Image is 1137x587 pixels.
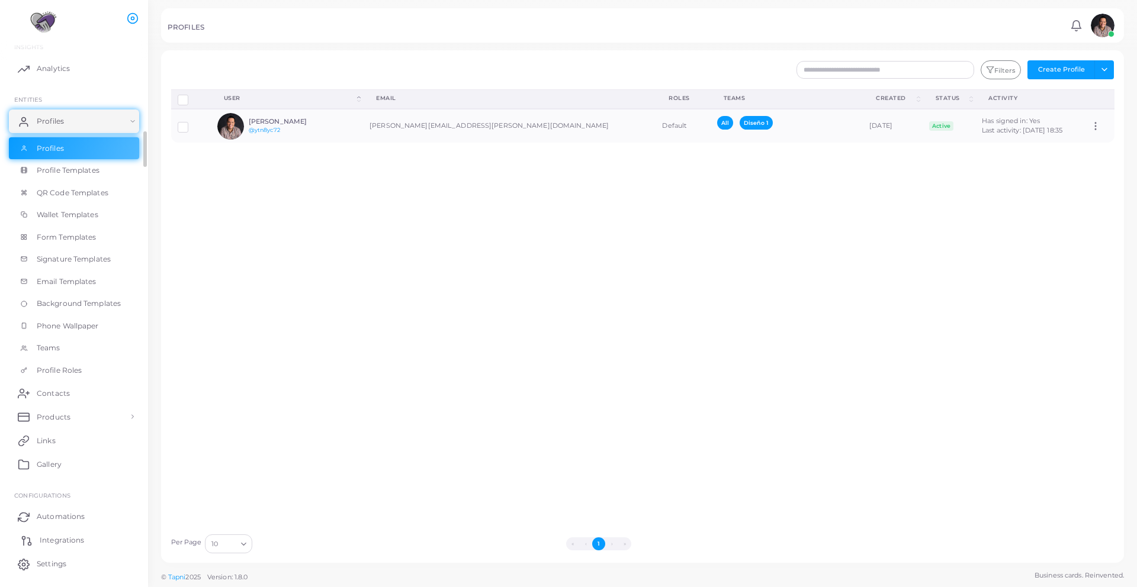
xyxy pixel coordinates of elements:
a: @ytn8yc72 [249,127,280,133]
a: Profile Roles [9,359,139,382]
div: User [224,94,355,102]
span: Business cards. Reinvented. [1035,570,1124,580]
a: Teams [9,337,139,359]
div: activity [988,94,1071,102]
input: Search for option [219,537,236,550]
a: Automations [9,505,139,528]
span: INSIGHTS [14,43,43,50]
span: Configurations [14,492,70,499]
img: logo [11,11,76,33]
td: Default [656,109,710,143]
span: Links [37,436,56,446]
span: © [161,572,248,582]
a: Signature Templates [9,248,139,270]
span: Has signed in: Yes [982,117,1040,125]
img: avatar [217,113,244,140]
span: Automations [37,511,85,522]
div: Search for option [205,534,252,553]
span: Contacts [37,388,70,399]
a: Tapni [168,573,186,581]
a: Products [9,405,139,428]
a: Form Templates [9,226,139,249]
span: Teams [37,343,60,353]
img: avatar [1091,14,1114,37]
button: Filters [981,60,1021,79]
span: Phone Wallpaper [37,321,99,331]
button: Go to page 1 [592,537,605,550]
div: Teams [724,94,850,102]
span: 2025 [185,572,200,582]
div: Created [876,94,914,102]
td: [DATE] [863,109,922,143]
span: Gallery [37,459,62,470]
span: Background Templates [37,298,121,309]
span: Wallet Templates [37,209,98,220]
a: Contacts [9,381,139,405]
a: Profiles [9,137,139,160]
th: Row-selection [171,89,211,109]
span: Signature Templates [37,254,111,265]
a: QR Code Templates [9,182,139,204]
ul: Pagination [255,537,942,550]
td: [PERSON_NAME][EMAIL_ADDRESS][PERSON_NAME][DOMAIN_NAME] [363,109,656,143]
span: Profiles [37,143,64,154]
a: Wallet Templates [9,204,139,226]
span: 10 [211,538,218,550]
a: Integrations [9,528,139,552]
span: All [717,116,733,130]
span: QR Code Templates [37,188,108,198]
div: Status [936,94,967,102]
a: Background Templates [9,292,139,315]
span: ENTITIES [14,96,42,103]
span: Settings [37,559,66,569]
span: Form Templates [37,232,97,243]
span: Email Templates [37,276,97,287]
h6: [PERSON_NAME] [249,118,336,125]
a: Profiles [9,109,139,133]
a: Phone Wallpaper [9,315,139,337]
span: Integrations [40,535,84,546]
span: Diseño 1 [740,116,773,130]
a: Settings [9,552,139,576]
span: Analytics [37,63,70,74]
label: Per Page [171,538,202,547]
h5: PROFILES [168,23,204,31]
span: Profiles [37,116,64,127]
a: Analytics [9,57,139,80]
span: Profile Roles [37,365,82,376]
a: Gallery [9,452,139,476]
span: Last activity: [DATE] 18:35 [982,126,1062,134]
span: Active [929,121,954,131]
a: Links [9,428,139,452]
a: Profile Templates [9,159,139,182]
a: avatar [1087,14,1117,37]
button: Create Profile [1027,60,1095,79]
span: Version: 1.8.0 [207,573,248,581]
span: Profile Templates [37,165,99,176]
div: Email [376,94,643,102]
th: Action [1084,89,1114,109]
div: Roles [669,94,697,102]
span: Products [37,412,70,422]
a: Email Templates [9,270,139,293]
